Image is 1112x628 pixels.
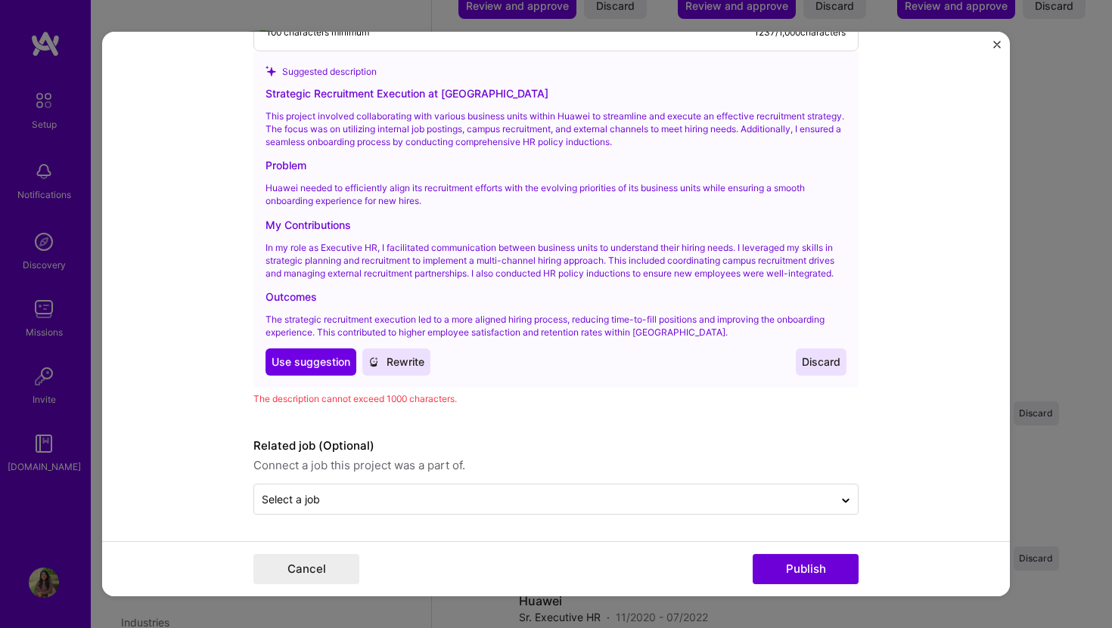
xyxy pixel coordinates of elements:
i: icon CrystalBall [368,357,379,367]
button: Close [993,41,1001,57]
div: 1237 / 1,000 characters [754,26,846,39]
div: Strategic Recruitment Execution at [GEOGRAPHIC_DATA] [266,85,846,101]
button: Use suggestion [266,348,356,376]
div: Problem [266,157,846,173]
div: My Contributions [266,217,846,233]
p: The strategic recruitment execution led to a more aligned hiring process, reducing time-to-fill p... [266,314,846,339]
button: Cancel [253,554,359,584]
p: In my role as Executive HR, I facilitated communication between business units to understand thei... [266,242,846,280]
button: Publish [753,554,859,584]
div: Select a job [262,491,320,507]
i: icon SuggestedTeams [266,66,276,76]
div: Outcomes [266,289,846,305]
div: 100 characters minimum [266,26,369,39]
button: Rewrite [362,348,430,376]
p: This project involved collaborating with various business units within Huawei to streamline and e... [266,110,846,148]
span: Connect a job this project was a part of. [253,456,859,475]
label: Related job (Optional) [253,437,859,455]
span: Discard [802,354,840,370]
span: Use suggestion [272,354,350,370]
div: The description cannot exceed 1000 characters. [253,391,859,407]
p: Huawei needed to efficiently align its recruitment efforts with the evolving priorities of its bu... [266,182,846,208]
div: Suggested description [266,63,846,79]
span: Rewrite [368,354,424,370]
button: Discard [796,348,846,376]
